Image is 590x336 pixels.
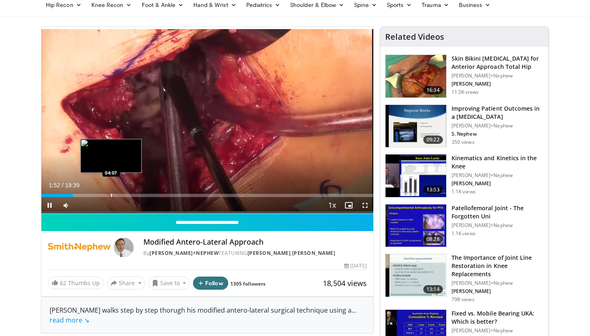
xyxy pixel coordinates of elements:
[385,32,444,42] h4: Related Videos
[65,182,79,188] span: 19:39
[385,254,544,303] a: 13:14 The Importance of Joint Line Restoration in Knee Replacements [PERSON_NAME]+Nephew [PERSON_...
[452,104,544,121] h3: Improving Patient Outcomes in a [MEDICAL_DATA]
[41,194,373,197] div: Progress Bar
[452,89,479,95] p: 11.5K views
[385,204,544,247] a: 08:28 Patellofemoral Joint - The Forgotten Uni [PERSON_NAME]+Nephew 1.1K views
[48,277,104,289] a: 62 Thumbs Up
[452,180,544,187] p: [PERSON_NAME]
[386,254,446,297] img: 688304f6-345e-4393-bb35-d015fa53fa53.150x105_q85_crop-smart_upscale.jpg
[386,105,446,148] img: cbe168dd-b1ae-4569-88a3-28fafdc84e1a.150x105_q85_crop-smart_upscale.jpg
[423,86,443,94] span: 16:34
[452,172,544,179] p: [PERSON_NAME]+Nephew
[452,81,544,87] p: [PERSON_NAME]
[452,296,474,303] p: 798 views
[58,197,74,213] button: Mute
[452,54,544,71] h3: Skin Bikini [MEDICAL_DATA] for Anterior Approach Total Hip
[193,277,228,290] button: Follow
[60,279,66,287] span: 62
[452,254,544,278] h3: The Importance of Joint Line Restoration in Knee Replacements
[423,285,443,293] span: 13:14
[452,222,544,229] p: [PERSON_NAME]+Nephew
[452,288,544,295] p: [PERSON_NAME]
[423,235,443,243] span: 08:28
[143,250,366,257] div: By FEATURING ,
[48,238,111,257] img: Smith+Nephew
[150,250,219,257] a: [PERSON_NAME]+Nephew
[452,230,476,237] p: 1.1K views
[452,309,544,326] h3: Fixed vs. Mobile Bearing UKA: Which is better?
[50,316,89,325] a: read more ↘
[423,136,443,144] span: 09:22
[143,238,366,247] h4: Modified Antero-Lateral Approach
[452,139,474,145] p: 350 views
[386,154,446,197] img: E3Io06GX5Di7Z1An4xMDoxOjA4MTsiGN.150x105_q85_crop-smart_upscale.jpg
[247,250,291,257] a: [PERSON_NAME]
[292,250,336,257] a: [PERSON_NAME]
[80,139,142,173] img: image.jpeg
[423,186,443,194] span: 13:53
[344,262,366,270] div: [DATE]
[452,327,544,334] p: [PERSON_NAME]+Nephew
[230,280,265,287] a: 1305 followers
[452,123,544,129] p: [PERSON_NAME]+Nephew
[114,238,134,257] img: Avatar
[385,104,544,148] a: 09:22 Improving Patient Outcomes in a [MEDICAL_DATA] [PERSON_NAME]+Nephew S. Nephew 350 views
[41,27,373,214] video-js: Video Player
[357,197,373,213] button: Fullscreen
[452,131,544,137] p: S. Nephew
[386,204,446,247] img: 98599f1d-9d1d-497b-bdce-5816f1f97f4f.150x105_q85_crop-smart_upscale.jpg
[49,182,60,188] span: 1:52
[386,55,446,98] img: 7e801375-3c53-4248-9819-03bc115251f5.150x105_q85_crop-smart_upscale.jpg
[452,280,544,286] p: [PERSON_NAME]+Nephew
[323,278,367,288] span: 18,504 views
[50,305,365,325] div: [PERSON_NAME] walks step by step thorugh his modified antero-lateral surgical technique using a
[148,277,190,290] button: Save to
[385,54,544,98] a: 16:34 Skin Bikini [MEDICAL_DATA] for Anterior Approach Total Hip [PERSON_NAME]+Nephew [PERSON_NAM...
[62,182,64,188] span: /
[50,306,356,325] span: ...
[107,277,145,290] button: Share
[452,188,476,195] p: 1.1K views
[452,204,544,220] h3: Patellofemoral Joint - The Forgotten Uni
[385,154,544,198] a: 13:53 Kinematics and Kinetics in the Knee [PERSON_NAME]+Nephew [PERSON_NAME] 1.1K views
[452,154,544,170] h3: Kinematics and Kinetics in the Knee
[452,73,544,79] p: [PERSON_NAME]+Nephew
[324,197,340,213] button: Playback Rate
[340,197,357,213] button: Enable picture-in-picture mode
[41,197,58,213] button: Pause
